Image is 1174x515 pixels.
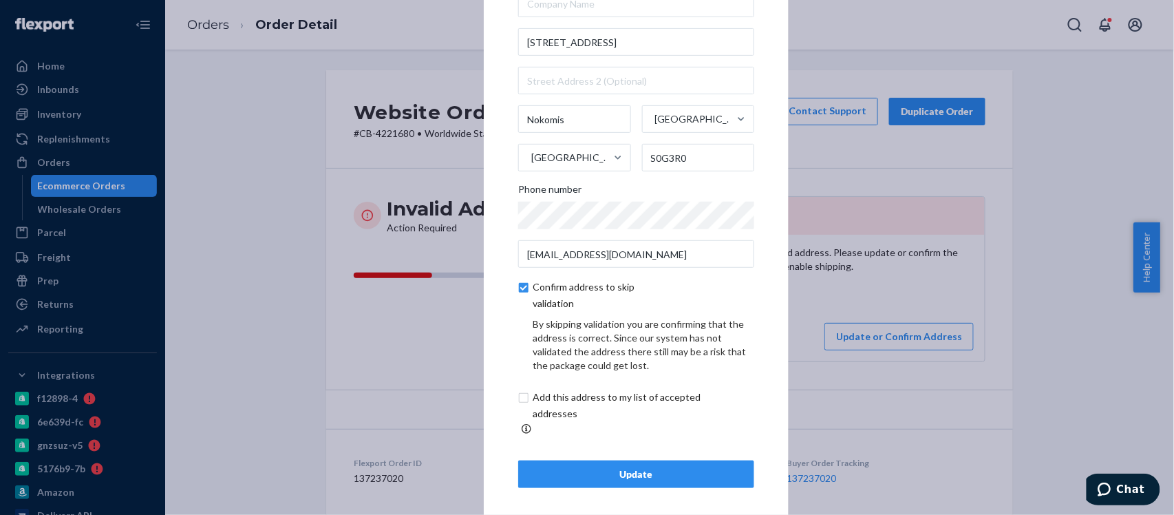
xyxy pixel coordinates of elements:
[654,105,655,133] input: [GEOGRAPHIC_DATA]
[533,317,754,372] div: By skipping validation you are confirming that the address is correct. Since our system has not v...
[518,28,754,56] input: Street Address
[530,144,531,171] input: [GEOGRAPHIC_DATA]
[518,461,754,488] button: Update
[518,240,754,268] input: Email (Only Required for International)
[1087,474,1160,508] iframe: Opens a widget where you can chat to one of our agents
[531,151,612,165] div: [GEOGRAPHIC_DATA]
[518,182,581,202] span: Phone number
[518,67,754,94] input: Street Address 2 (Optional)
[655,112,736,126] div: [GEOGRAPHIC_DATA]
[518,105,631,133] input: City
[530,467,743,481] div: Update
[642,144,755,171] input: ZIP Code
